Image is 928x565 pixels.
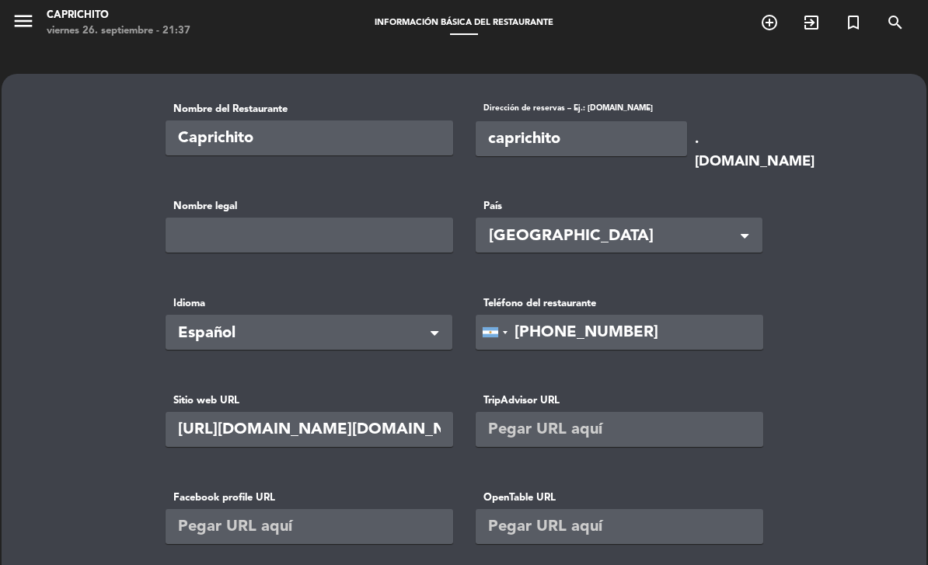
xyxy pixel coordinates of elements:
[12,9,35,38] button: menu
[166,509,453,544] input: Pegar URL aquí
[47,8,190,23] div: Caprichito
[802,13,821,32] i: exit_to_app
[367,19,561,27] span: Información básica del restaurante
[476,316,512,349] div: Argentina: +54
[166,101,452,117] label: Nombre del Restaurante
[760,13,779,32] i: add_circle_outline
[476,509,763,544] input: Pegar URL aquí
[476,392,762,409] label: TripAdvisor URL
[886,13,905,32] i: search
[166,490,452,506] label: Facebook profile URL
[748,9,790,36] span: RESERVAR MESA
[47,23,190,39] div: viernes 26. septiembre - 21:37
[476,198,762,214] label: País
[695,128,815,174] span: .[DOMAIN_NAME]
[489,224,755,249] span: [GEOGRAPHIC_DATA]
[476,102,687,118] label: Dirección de reservas – Ej.: [DOMAIN_NAME]
[166,412,453,447] input: https://lacocina-california.com
[166,120,453,155] input: La Cocina California
[476,295,762,312] label: Teléfono del restaurante
[166,295,452,312] label: Idioma
[476,490,762,506] label: OpenTable URL
[178,321,427,347] span: Español
[476,412,763,447] input: Pegar URL aquí
[476,121,687,156] input: lacocina-california
[166,198,452,214] label: Nombre legal
[832,9,874,36] span: Reserva especial
[476,315,763,350] input: Teléfono
[844,13,863,32] i: turned_in_not
[12,9,35,33] i: menu
[166,392,452,409] label: Sitio web URL
[790,9,832,36] span: WALK IN
[874,9,916,36] span: BUSCAR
